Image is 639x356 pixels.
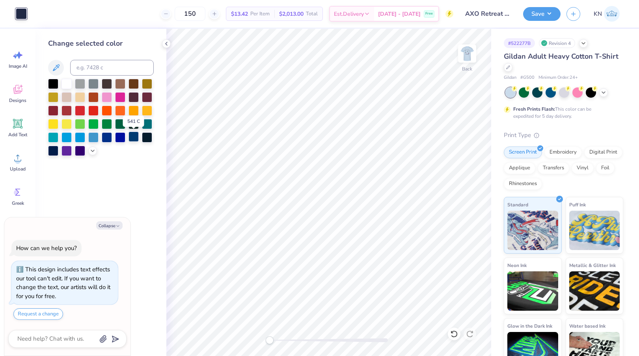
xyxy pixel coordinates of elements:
div: Back [462,65,472,72]
div: Revision 4 [539,38,575,48]
span: Metallic & Glitter Ink [569,261,616,269]
div: This color can be expedited for 5 day delivery. [513,106,610,120]
img: Standard [507,211,558,250]
div: Rhinestones [504,178,542,190]
span: Neon Ink [507,261,527,269]
input: – – [175,7,205,21]
div: Print Type [504,131,623,140]
span: Gildan [504,74,516,81]
div: Digital Print [584,146,622,158]
div: Applique [504,162,535,174]
span: Est. Delivery [334,10,364,18]
input: Untitled Design [459,6,517,22]
span: Standard [507,200,528,209]
span: Puff Ink [569,200,586,209]
div: Vinyl [572,162,594,174]
span: $2,013.00 [279,10,304,18]
span: Free [425,11,433,17]
span: Total [306,10,318,18]
span: [DATE] - [DATE] [378,10,421,18]
span: # G500 [520,74,535,81]
div: Screen Print [504,146,542,158]
div: Foil [596,162,615,174]
img: Back [459,46,475,61]
div: This design includes text effects our tool can't edit. If you want to change the text, our artist... [16,265,110,300]
div: How can we help you? [16,244,77,252]
img: Kayleigh Nario [604,6,620,22]
span: Per Item [250,10,270,18]
div: Accessibility label [266,336,274,344]
span: Greek [12,200,24,206]
button: Save [523,7,561,21]
div: Transfers [538,162,569,174]
span: $13.42 [231,10,248,18]
button: Collapse [96,221,123,230]
img: Puff Ink [569,211,620,250]
span: Upload [10,166,26,172]
img: Neon Ink [507,271,558,311]
div: Change selected color [48,38,154,49]
div: 541 C [123,116,144,127]
span: Gildan Adult Heavy Cotton T-Shirt [504,52,619,61]
span: KN [594,9,602,19]
strong: Fresh Prints Flash: [513,106,555,112]
span: Designs [9,97,26,104]
span: Add Text [8,132,27,138]
div: Embroidery [544,146,582,158]
div: # 522277B [504,38,535,48]
span: Image AI [9,63,27,69]
span: Water based Ink [569,322,605,330]
img: Metallic & Glitter Ink [569,271,620,311]
button: Request a change [13,308,63,320]
input: e.g. 7428 c [70,60,154,76]
span: Glow in the Dark Ink [507,322,552,330]
a: KN [590,6,623,22]
span: Minimum Order: 24 + [538,74,578,81]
